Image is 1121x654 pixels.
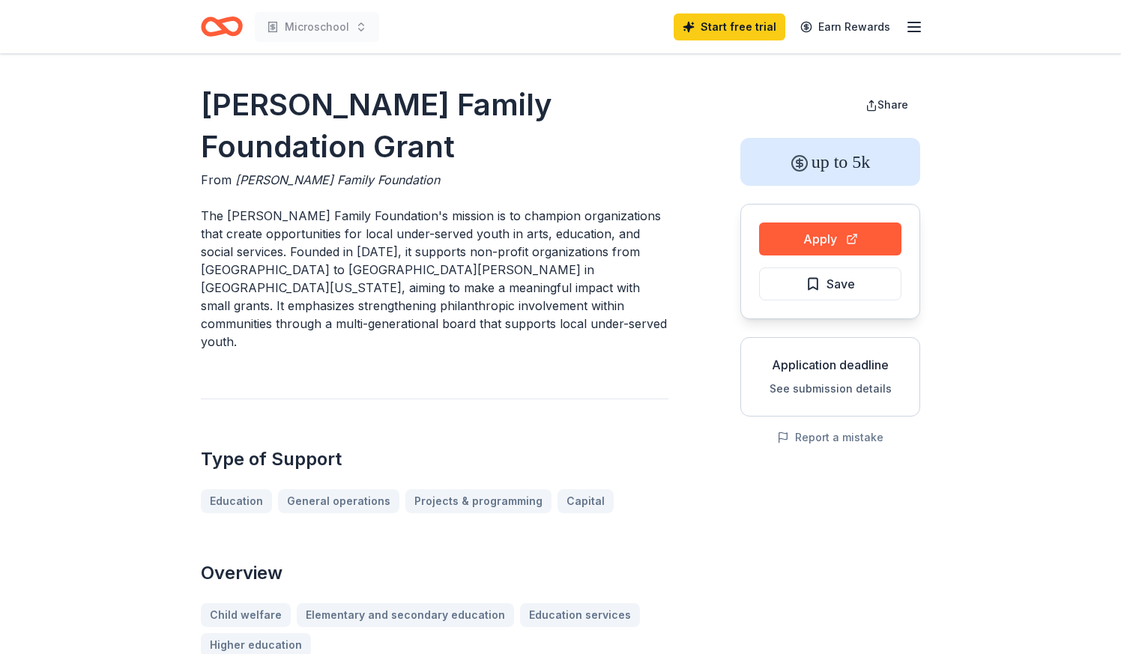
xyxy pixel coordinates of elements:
[278,489,399,513] a: General operations
[791,13,899,40] a: Earn Rewards
[759,267,901,300] button: Save
[201,9,243,44] a: Home
[827,274,855,294] span: Save
[753,356,907,374] div: Application deadline
[853,90,920,120] button: Share
[285,18,349,36] span: Microschool
[405,489,552,513] a: Projects & programming
[201,171,668,189] div: From
[201,489,272,513] a: Education
[777,429,883,446] button: Report a mistake
[255,12,379,42] button: Microschool
[201,207,668,351] p: The [PERSON_NAME] Family Foundation's mission is to champion organizations that create opportunit...
[877,98,908,111] span: Share
[674,13,785,40] a: Start free trial
[201,84,668,168] h1: [PERSON_NAME] Family Foundation Grant
[201,561,668,585] h2: Overview
[235,172,440,187] span: [PERSON_NAME] Family Foundation
[759,222,901,255] button: Apply
[558,489,614,513] a: Capital
[740,138,920,186] div: up to 5k
[770,380,892,398] button: See submission details
[201,447,668,471] h2: Type of Support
